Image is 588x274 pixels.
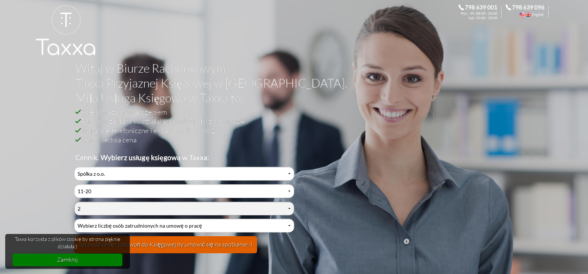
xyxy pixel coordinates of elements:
[75,107,506,162] h2: Księgowa z doświadczeniem Pomoc w zakładaniu działalności lub Spółki z o.o. w S24 Wsparcie telefo...
[459,4,506,19] div: Zadzwoń do Księgowej. 798 639 001
[13,254,123,266] a: dismiss cookie message
[75,61,506,107] h1: Witaj w Biurze Rachunkowym Taxxa Przyjaznej Księgowej w [GEOGRAPHIC_DATA]. Miła Usługa Księgowa w...
[74,167,294,258] div: Cennik Usług Księgowych Przyjaznej Księgowej w Biurze Rachunkowym Taxxa
[13,235,123,250] span: Taxxa korzysta z plików cookie by strona pięknie działała:)
[506,4,553,19] div: Call the Accountant. 798 639 096
[5,234,130,269] div: cookieconsent
[74,236,257,253] button: Sprawdź cenę i zadzwoń do Księgowej by umówić się na spotkanie:-)
[75,153,209,162] b: Cennik. Wybierz usługę księgową w Taxxa:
